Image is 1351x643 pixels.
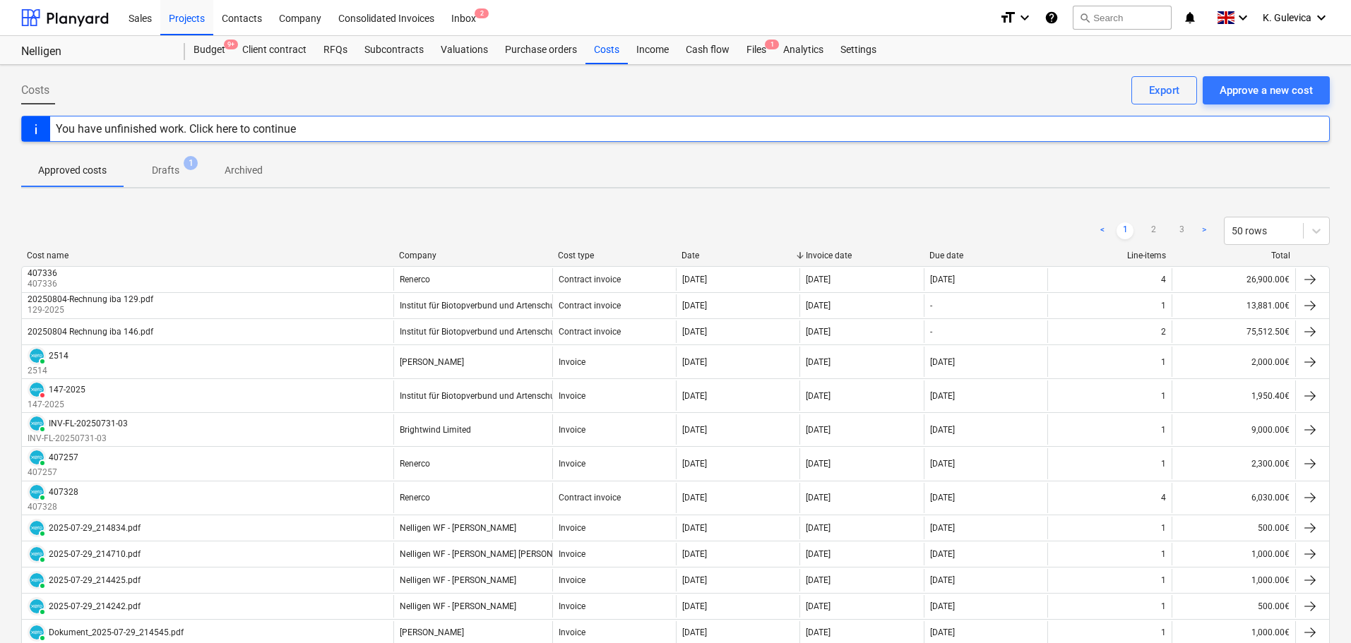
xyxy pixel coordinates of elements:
[185,36,234,64] div: Budget
[1161,549,1166,559] div: 1
[400,459,430,469] div: Renerco
[185,36,234,64] a: Budget9+
[1161,493,1166,503] div: 4
[21,82,49,99] span: Costs
[806,425,831,435] div: [DATE]
[682,357,707,367] div: [DATE]
[234,36,315,64] a: Client contract
[1172,380,1295,411] div: 1,950.40€
[28,347,46,365] div: Invoice has been synced with Xero and its status is currently PAID
[1016,9,1033,26] i: keyboard_arrow_down
[1161,601,1166,611] div: 1
[930,627,955,637] div: [DATE]
[806,627,831,637] div: [DATE]
[49,487,78,497] div: 407328
[682,493,707,503] div: [DATE]
[400,301,562,311] div: Institut für Biotopverbund und Artenschutz
[28,327,153,337] div: 20250804 Rechnung iba 146.pdf
[929,251,1042,260] div: Due date
[1045,9,1059,26] i: Knowledge base
[400,391,562,401] div: Institut für Biotopverbund und Artenschutz
[1161,425,1166,435] div: 1
[1054,251,1167,260] div: Line-items
[930,549,955,559] div: [DATE]
[30,450,44,464] img: xero.svg
[1172,543,1295,565] div: 1,000.00€
[682,575,707,585] div: [DATE]
[27,251,388,260] div: Cost name
[21,44,168,59] div: Nelligen
[1183,9,1197,26] i: notifications
[1172,268,1295,291] div: 26,900.00€
[1172,347,1295,377] div: 2,000.00€
[30,521,44,535] img: xero.svg
[28,268,57,278] div: 407336
[559,391,585,401] div: Invoice
[38,163,107,178] p: Approved costs
[56,122,296,136] div: You have unfinished work. Click here to continue
[30,416,44,431] img: xero.svg
[28,623,46,642] div: Invoice has been synced with Xero and its status is currently PAID
[30,625,44,639] img: xero.svg
[682,459,707,469] div: [DATE]
[806,327,831,337] div: [DATE]
[1161,575,1166,585] div: 1
[49,452,78,462] div: 407257
[30,485,44,499] img: xero.svg
[930,523,955,533] div: [DATE]
[315,36,356,64] a: RFQs
[930,357,955,367] div: [DATE]
[1161,391,1166,401] div: 1
[738,36,775,64] div: Files
[1161,459,1166,469] div: 1
[49,575,141,585] div: 2025-07-29_214425.pdf
[400,627,464,637] div: [PERSON_NAME]
[28,545,46,563] div: Invoice has been synced with Xero and its status is currently PAID
[400,601,516,611] div: Nelligen WF - [PERSON_NAME]
[1172,569,1295,591] div: 1,000.00€
[806,357,831,367] div: [DATE]
[806,493,831,503] div: [DATE]
[559,523,585,533] div: Invoice
[1079,12,1090,23] span: search
[400,327,562,337] div: Institut für Biotopverbund und Artenschutz
[806,601,831,611] div: [DATE]
[1220,81,1313,100] div: Approve a new cost
[475,8,489,18] span: 2
[1161,357,1166,367] div: 1
[49,419,128,428] div: INV-FL-20250731-03
[682,251,794,260] div: Date
[1161,523,1166,533] div: 1
[1203,76,1330,104] button: Approve a new cost
[832,36,885,64] a: Settings
[1173,222,1190,239] a: Page 3
[28,483,46,501] div: Invoice has been synced with Xero and its status is currently PAID
[1172,483,1295,513] div: 6,030.00€
[1094,222,1111,239] a: Previous page
[559,575,585,585] div: Invoice
[930,425,955,435] div: [DATE]
[585,36,628,64] a: Costs
[559,425,585,435] div: Invoice
[49,627,184,637] div: Dokument_2025-07-29_214545.pdf
[400,357,464,367] div: [PERSON_NAME]
[184,156,198,170] span: 1
[1280,575,1351,643] div: Chat Widget
[682,301,707,311] div: [DATE]
[1117,222,1133,239] a: Page 1 is your current page
[400,549,583,559] div: Nelligen WF - [PERSON_NAME] [PERSON_NAME]
[399,251,547,260] div: Company
[28,433,128,445] p: INV-FL-20250731-03
[400,275,430,284] div: Renerco
[806,575,831,585] div: [DATE]
[765,40,779,49] span: 1
[30,547,44,561] img: xero.svg
[28,380,46,399] div: Invoice has been synced with Xero and its status is currently DELETED
[930,575,955,585] div: [DATE]
[930,493,955,503] div: [DATE]
[28,597,46,615] div: Invoice has been synced with Xero and its status is currently PAID
[28,519,46,537] div: Invoice has been synced with Xero and its status is currently PAID
[930,601,955,611] div: [DATE]
[682,275,707,284] div: [DATE]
